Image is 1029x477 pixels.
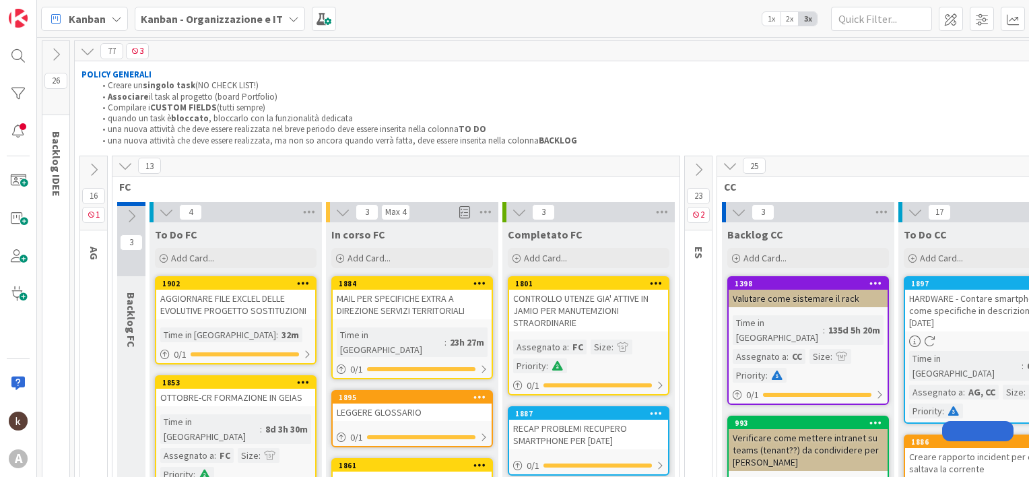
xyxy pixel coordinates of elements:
[156,278,315,290] div: 1902
[82,188,105,204] span: 16
[787,349,789,364] span: :
[515,409,668,418] div: 1887
[214,448,216,463] span: :
[781,12,799,26] span: 2x
[350,362,363,377] span: 0 / 1
[9,9,28,28] img: Visit kanbanzone.com
[156,278,315,319] div: 1902AGGIORNARE FILE EXCLEL DELLE EVOLUTIVE PROGETTO SOSTITUZIONI
[333,391,492,421] div: 1895LEGGERE GLOSSARIO
[260,422,262,437] span: :
[920,252,963,264] span: Add Card...
[513,340,567,354] div: Assegnato a
[138,158,161,174] span: 13
[276,327,278,342] span: :
[727,228,783,241] span: Backlog CC
[509,278,668,331] div: 1801CONTROLLO UTENZE GIA' ATTIVE IN JAMIO PER MANUTEMZIONI STRAORDINARIE
[524,252,567,264] span: Add Card...
[50,131,63,197] span: Backlog IDEE
[965,385,999,400] div: AG, CC
[909,404,942,418] div: Priority
[446,335,488,350] div: 23h 27m
[347,252,391,264] span: Add Card...
[729,278,888,307] div: 1398Valutare come sistemare il rack
[126,43,149,59] span: 3
[160,414,260,444] div: Time in [GEOGRAPHIC_DATA]
[762,12,781,26] span: 1x
[160,327,276,342] div: Time in [GEOGRAPHIC_DATA]
[831,7,932,31] input: Quick Filter...
[733,368,766,383] div: Priority
[752,204,774,220] span: 3
[733,315,823,345] div: Time in [GEOGRAPHIC_DATA]
[337,327,444,357] div: Time in [GEOGRAPHIC_DATA]
[1024,385,1026,400] span: :
[942,404,944,418] span: :
[171,252,214,264] span: Add Card...
[743,158,766,174] span: 25
[162,279,315,288] div: 1902
[125,292,138,348] span: Backlog FC
[81,69,152,80] strong: POLICY GENERALI
[729,387,888,404] div: 0/1
[729,417,888,429] div: 993
[509,278,668,290] div: 1801
[509,290,668,331] div: CONTROLLO UTENZE GIA' ATTIVE IN JAMIO PER MANUTEMZIONI STRAORDINARIE
[692,247,706,259] span: ES
[160,448,214,463] div: Assegnato a
[735,279,888,288] div: 1398
[333,459,492,472] div: 1861
[904,228,947,241] span: To Do CC
[459,123,486,135] strong: TO DO
[539,135,577,146] strong: BACKLOG
[591,340,611,354] div: Size
[174,348,187,362] span: 0 / 1
[333,404,492,421] div: LEGGERE GLOSSARIO
[746,388,759,402] span: 0 / 1
[909,385,963,400] div: Assegnato a
[729,417,888,471] div: 993Verificare come mettere intranet su teams (tenant??) da condividere per [PERSON_NAME]
[156,346,315,363] div: 0/1
[156,377,315,389] div: 1853
[909,351,1022,381] div: Time in [GEOGRAPHIC_DATA]
[339,461,492,470] div: 1861
[82,207,105,223] span: 1
[735,418,888,428] div: 993
[331,228,385,241] span: In corso FC
[569,340,587,354] div: FC
[339,393,492,402] div: 1895
[339,279,492,288] div: 1884
[385,209,406,216] div: Max 4
[546,358,548,373] span: :
[527,379,539,393] span: 0 / 1
[963,385,965,400] span: :
[333,290,492,319] div: MAIL PER SPECIFICHE EXTRA A DIREZIONE SERVIZI TERRITORIALI
[766,368,768,383] span: :
[9,449,28,468] div: A
[350,431,363,445] span: 0 / 1
[143,79,195,91] strong: singolo task
[141,12,283,26] b: Kanban - Organizzazione e IT
[799,12,817,26] span: 3x
[278,327,302,342] div: 32m
[729,290,888,307] div: Valutare come sistemare il rack
[729,278,888,290] div: 1398
[179,204,202,220] span: 4
[156,290,315,319] div: AGGIORNARE FILE EXCLEL DELLE EVOLUTIVE PROGETTO SOSTITUZIONI
[69,11,106,27] span: Kanban
[508,228,583,241] span: Completato FC
[825,323,884,338] div: 135d 5h 20m
[356,204,378,220] span: 3
[527,459,539,473] span: 0 / 1
[88,247,101,260] span: AG
[333,391,492,404] div: 1895
[687,188,710,204] span: 23
[333,361,492,378] div: 0/1
[155,228,197,241] span: To Do FC
[156,389,315,406] div: OTTOBRE-CR FORMAZIONE IN GEIAS
[444,335,446,350] span: :
[743,252,787,264] span: Add Card...
[687,207,710,223] span: 2
[156,377,315,406] div: 1853OTTOBRE-CR FORMAZIONE IN GEIAS
[509,377,668,394] div: 0/1
[100,43,123,59] span: 77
